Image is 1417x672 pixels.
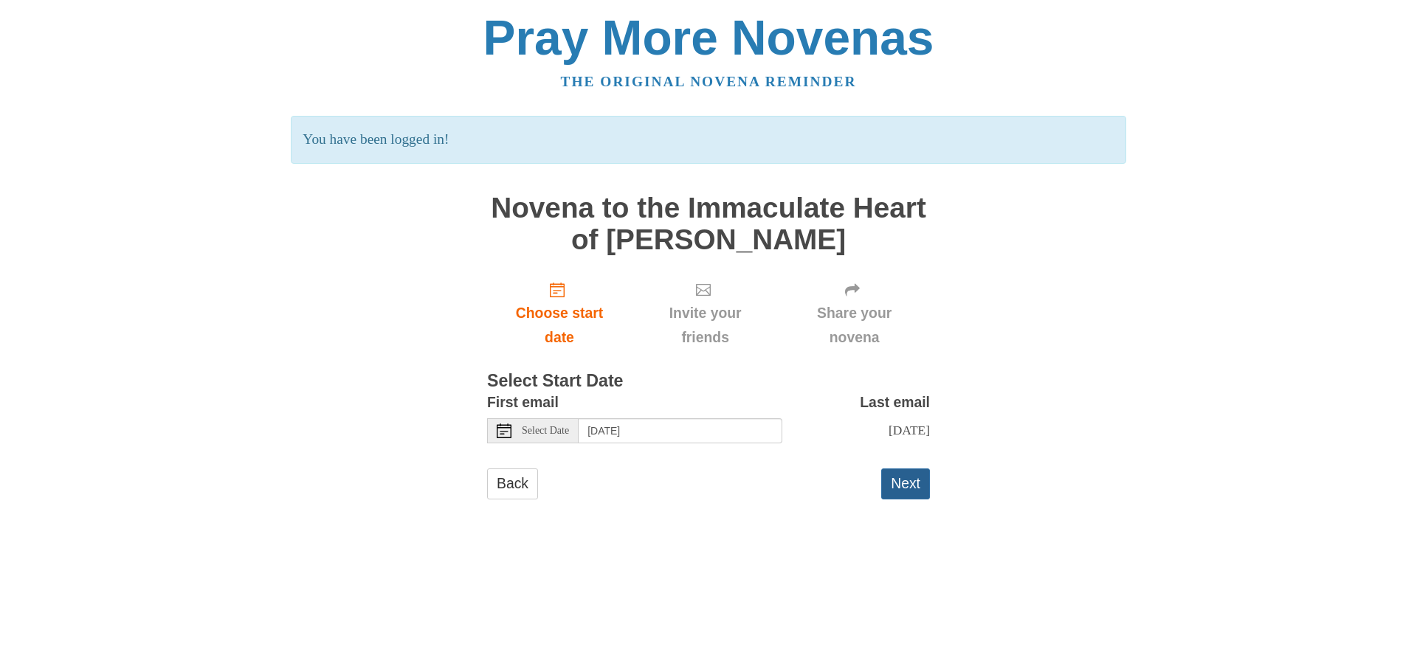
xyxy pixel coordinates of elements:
[487,390,559,415] label: First email
[881,468,930,499] button: Next
[860,390,930,415] label: Last email
[487,468,538,499] a: Back
[522,426,569,436] span: Select Date
[502,301,617,350] span: Choose start date
[561,74,857,89] a: The original novena reminder
[487,270,632,358] a: Choose start date
[487,372,930,391] h3: Select Start Date
[487,193,930,255] h1: Novena to the Immaculate Heart of [PERSON_NAME]
[779,270,930,358] div: Click "Next" to confirm your start date first.
[632,270,779,358] div: Click "Next" to confirm your start date first.
[647,301,764,350] span: Invite your friends
[483,10,934,65] a: Pray More Novenas
[579,418,782,443] input: Use the arrow keys to pick a date
[291,116,1125,164] p: You have been logged in!
[889,423,930,437] span: [DATE]
[793,301,915,350] span: Share your novena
